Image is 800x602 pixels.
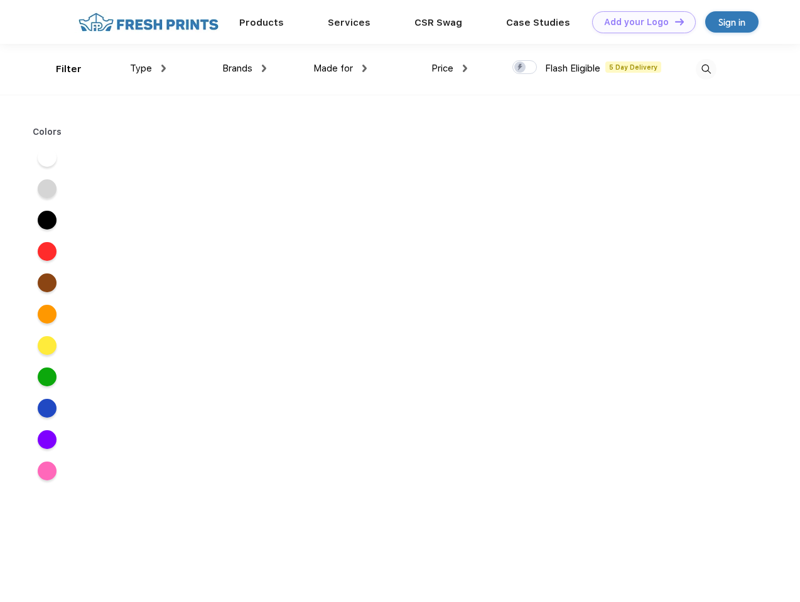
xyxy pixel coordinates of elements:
div: Add your Logo [604,17,669,28]
img: DT [675,18,684,25]
img: fo%20logo%202.webp [75,11,222,33]
span: 5 Day Delivery [605,61,661,73]
div: Colors [23,125,72,139]
span: Price [431,63,453,74]
img: dropdown.png [262,65,266,72]
div: Sign in [718,15,745,29]
span: Type [130,63,152,74]
div: Filter [56,62,82,77]
span: Made for [313,63,353,74]
img: dropdown.png [161,65,166,72]
span: Brands [222,63,252,74]
span: Flash Eligible [545,63,600,74]
a: Products [239,17,284,28]
img: dropdown.png [362,65,367,72]
a: Sign in [705,11,759,33]
img: desktop_search.svg [696,59,716,80]
img: dropdown.png [463,65,467,72]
